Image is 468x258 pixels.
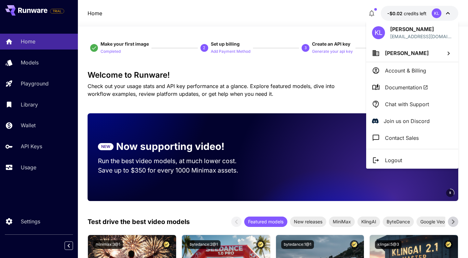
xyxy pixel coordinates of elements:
[385,134,419,142] p: Contact Sales
[372,26,385,39] div: KL
[385,67,426,74] p: Account & Billing
[385,156,402,164] p: Logout
[385,100,429,108] p: Chat with Support
[390,33,452,40] p: [EMAIL_ADDRESS][DOMAIN_NAME]
[385,50,429,56] span: [PERSON_NAME]
[384,117,430,125] p: Join us on Discord
[366,44,458,62] button: [PERSON_NAME]
[390,25,452,33] p: [PERSON_NAME]
[385,84,428,91] span: Documentation
[390,33,452,40] div: nuestrabitacoradeartista@gmail.com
